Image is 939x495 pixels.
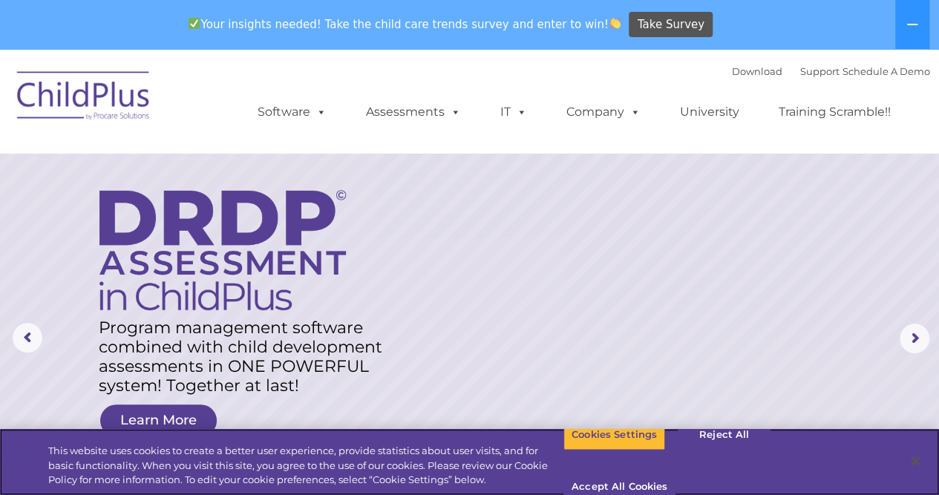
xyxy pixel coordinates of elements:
img: DRDP Assessment in ChildPlus [99,190,346,310]
a: Learn More [100,404,217,436]
a: Support [800,65,840,77]
a: Schedule A Demo [843,65,930,77]
a: Assessments [351,97,476,127]
span: Phone number [206,159,269,170]
a: University [665,97,754,127]
a: Company [552,97,655,127]
a: Take Survey [629,12,713,38]
img: ✅ [189,18,200,29]
button: Cookies Settings [563,419,665,450]
span: Take Survey [638,12,704,38]
a: Software [243,97,341,127]
rs-layer: Program management software combined with child development assessments in ONE POWERFUL system! T... [99,318,399,396]
img: ChildPlus by Procare Solutions [10,61,158,135]
span: Last name [206,98,252,109]
button: Close [899,445,932,477]
span: Your insights needed! Take the child care trends survey and enter to win! [183,10,627,39]
div: This website uses cookies to create a better user experience, provide statistics about user visit... [48,444,563,488]
a: Download [732,65,782,77]
font: | [732,65,930,77]
button: Reject All [678,419,770,450]
a: Training Scramble!! [764,97,906,127]
a: IT [485,97,542,127]
img: 👏 [609,18,621,29]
